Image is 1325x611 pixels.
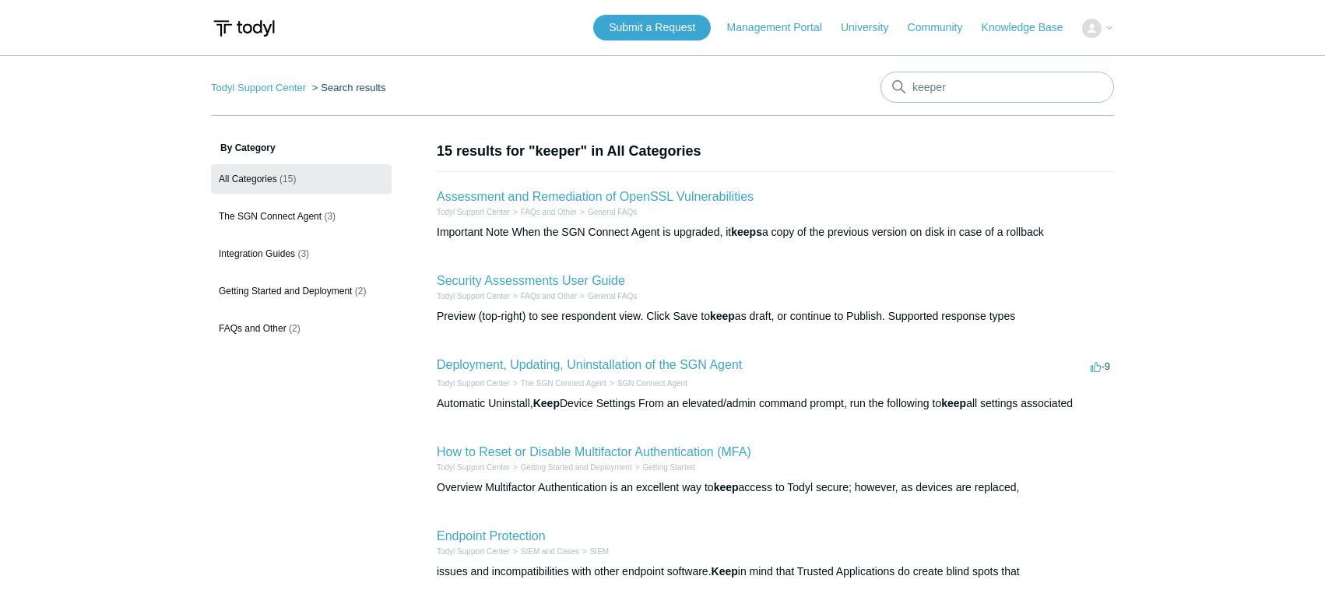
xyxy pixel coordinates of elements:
em: Keep [712,565,738,578]
em: keeps [731,226,762,238]
em: keep [714,481,739,493]
li: FAQs and Other [510,290,577,302]
li: FAQs and Other [510,206,577,218]
a: Todyl Support Center [211,82,306,93]
a: Knowledge Base [982,19,1079,36]
li: Todyl Support Center [437,290,510,302]
li: Todyl Support Center [437,206,510,218]
a: Security Assessments User Guide [437,274,625,287]
div: Preview (top‑right) to see respondent view. Click Save to as draft, or continue to Publish. Suppo... [437,308,1114,325]
a: Deployment, Updating, Uninstallation of the SGN Agent [437,358,742,371]
em: keep [710,310,735,322]
li: SIEM and Cases [510,546,579,557]
span: Integration Guides [219,248,295,259]
li: Getting Started [632,462,695,473]
a: Assessment and Remediation of OpenSSL Vulnerabilities [437,190,754,203]
li: General FAQs [577,206,637,218]
li: Search results [309,82,386,93]
em: Keep [533,397,560,409]
a: SIEM [590,547,609,556]
a: Community [908,19,979,36]
a: Todyl Support Center [437,463,510,472]
span: The SGN Connect Agent [219,211,322,222]
li: The SGN Connect Agent [510,377,606,389]
li: SIEM [579,546,609,557]
a: SGN Connect Agent [617,379,687,388]
li: Todyl Support Center [437,377,510,389]
div: Important Note When the SGN Connect Agent is upgraded, it a copy of the previous version on disk ... [437,224,1114,241]
input: Search [880,72,1114,103]
a: Getting Started and Deployment [521,463,632,472]
span: (2) [289,323,300,334]
a: SIEM and Cases [521,547,579,556]
span: (3) [297,248,309,259]
li: Todyl Support Center [437,462,510,473]
li: Todyl Support Center [211,82,309,93]
span: Getting Started and Deployment [219,286,352,297]
a: The SGN Connect Agent (3) [211,202,392,231]
a: Management Portal [727,19,838,36]
span: (15) [279,174,296,184]
div: issues and incompatibilities with other endpoint software. in mind that Trusted Applications do c... [437,564,1114,580]
span: All Categories [219,174,277,184]
img: Todyl Support Center Help Center home page [211,14,277,43]
a: FAQs and Other (2) [211,314,392,343]
a: Getting Started [643,463,695,472]
em: keep [941,397,966,409]
a: Endpoint Protection [437,529,546,543]
a: Todyl Support Center [437,292,510,300]
a: Todyl Support Center [437,208,510,216]
span: -9 [1091,360,1110,372]
a: Submit a Request [593,15,711,40]
a: How to Reset or Disable Multifactor Authentication (MFA) [437,445,751,458]
a: Todyl Support Center [437,379,510,388]
a: Getting Started and Deployment (2) [211,276,392,306]
a: University [841,19,904,36]
a: FAQs and Other [521,292,577,300]
h1: 15 results for "keeper" in All Categories [437,141,1114,162]
span: (2) [355,286,367,297]
span: (3) [324,211,336,222]
a: General FAQs [588,208,637,216]
a: All Categories (15) [211,164,392,194]
li: General FAQs [577,290,637,302]
li: SGN Connect Agent [606,377,687,389]
div: Automatic Uninstall, Device Settings From an elevated/admin command prompt, run the following to ... [437,395,1114,412]
a: Todyl Support Center [437,547,510,556]
li: Todyl Support Center [437,546,510,557]
a: General FAQs [588,292,637,300]
h3: By Category [211,141,392,155]
div: Overview Multifactor Authentication is an excellent way to access to Todyl secure; however, as de... [437,479,1114,496]
a: FAQs and Other [521,208,577,216]
a: Integration Guides (3) [211,239,392,269]
li: Getting Started and Deployment [510,462,632,473]
a: The SGN Connect Agent [521,379,606,388]
span: FAQs and Other [219,323,286,334]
